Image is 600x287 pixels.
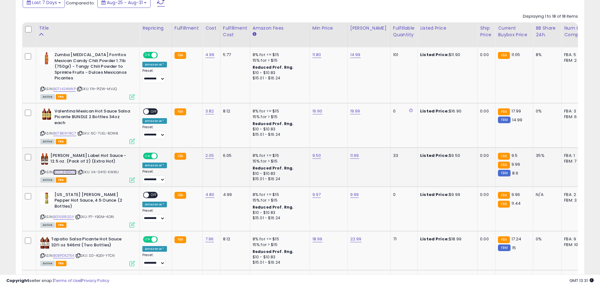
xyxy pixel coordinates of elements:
[569,278,594,284] span: 2025-09-8 13:31 GMT
[536,108,557,114] div: 0%
[142,202,167,207] div: Amazon AI *
[253,114,305,120] div: 15% for > $15
[420,108,472,114] div: $16.90
[223,153,245,158] div: 6.05
[54,108,131,128] b: Valentina Mexican Hot Sauce Salsa Picante BUNDLE 2 Bottles 34oz each
[144,237,151,242] span: ON
[312,192,321,198] a: 9.97
[523,14,578,20] div: Displaying 1 to 18 of 18 items
[253,121,294,126] b: Reduced Prof. Rng.
[564,25,587,38] div: Num of Comp.
[56,222,66,228] span: FBA
[40,139,55,144] span: All listings currently available for purchase on Amazon
[350,192,359,198] a: 9.99
[142,163,167,168] div: Amazon AI *
[253,204,294,210] b: Reduced Prof. Rng.
[420,52,449,58] b: Listed Price:
[75,253,115,258] span: | SKU: S0-4QGI-YTCN
[174,52,186,59] small: FBA
[498,52,510,59] small: FBA
[512,117,523,123] span: 14.99
[498,108,510,115] small: FBA
[253,52,305,58] div: 8% for <= $15
[420,236,472,242] div: $18.99
[536,192,557,198] div: N/A
[54,278,81,284] a: Terms of Use
[393,52,413,58] div: 101
[420,192,449,198] b: Listed Price:
[53,169,77,175] a: B00L84BXGW
[498,236,510,243] small: FBA
[253,58,305,63] div: 15% for > $15
[253,132,305,137] div: $15.01 - $16.24
[253,127,305,132] div: $10 - $10.83
[511,108,521,114] span: 17.99
[253,171,305,176] div: $10 - $10.83
[40,261,55,266] span: All listings currently available for purchase on Amazon
[420,192,472,198] div: $9.99
[564,192,585,198] div: FBA: 2
[253,210,305,215] div: $10 - $10.83
[420,236,449,242] b: Listed Price:
[253,260,305,265] div: $15.01 - $16.24
[393,25,415,38] div: Fulfillable Quantity
[511,161,520,167] span: 9.99
[53,214,74,220] a: B01591R2GY
[498,117,510,123] small: FBM
[393,192,413,198] div: 0
[144,53,151,58] span: ON
[564,58,585,63] div: FBM: 2
[564,153,585,158] div: FBA: 1
[142,253,167,267] div: Preset:
[223,192,245,198] div: 4.99
[564,52,585,58] div: FBA: 5
[40,222,55,228] span: All listings currently available for purchase on Amazon
[498,170,510,176] small: FBM
[39,25,137,32] div: Title
[40,52,135,99] div: ASIN:
[56,139,66,144] span: FBA
[498,244,510,251] small: FBM
[253,165,294,171] b: Reduced Prof. Rng.
[142,62,167,67] div: Amazon AI *
[56,261,66,266] span: FBA
[157,53,167,58] span: OFF
[51,236,128,250] b: Tapatio Salsa Picante Hot Sauce 32fl oz 946ml (Two Bottles)
[54,192,131,211] b: [US_STATE] [PERSON_NAME] Pepper Hot Sauce, 4.5 Ounce (2 Bottles)
[142,246,167,252] div: Amazon AI *
[511,192,520,198] span: 9.96
[253,76,305,81] div: $15.01 - $16.24
[253,215,305,221] div: $15.01 - $16.24
[480,52,490,58] div: 0.00
[393,153,413,158] div: 33
[40,94,55,100] span: All listings currently available for purchase on Amazon
[253,192,305,198] div: 8% for <= $15
[420,153,472,158] div: $9.50
[40,177,55,183] span: All listings currently available for purchase on Amazon
[536,52,557,58] div: 8%
[6,278,29,284] strong: Copyright
[82,278,109,284] a: Privacy Policy
[205,25,218,32] div: Cost
[480,25,493,38] div: Ship Price
[174,108,186,115] small: FBA
[480,153,490,158] div: 0.00
[253,176,305,182] div: $15.01 - $16.24
[312,152,321,159] a: 9.50
[511,52,520,58] span: 11.05
[77,131,118,136] span: | SKU: 6C-7UEL-BOWB
[253,198,305,203] div: 15% for > $15
[77,86,117,91] span: | SKU: FN-P1ZW-MVJQ
[498,201,510,208] small: FBA
[312,236,323,242] a: 18.99
[174,25,200,32] div: Fulfillment
[56,177,66,183] span: FBA
[142,125,167,139] div: Preset:
[480,192,490,198] div: 0.00
[205,152,214,159] a: 2.05
[174,192,186,199] small: FBA
[393,236,413,242] div: 71
[50,153,127,166] b: [PERSON_NAME] Label Hot Sauce - 12.5 oz. (Pack of 2) (Extra Hot)
[512,170,518,176] span: 8.9
[40,192,135,227] div: ASIN:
